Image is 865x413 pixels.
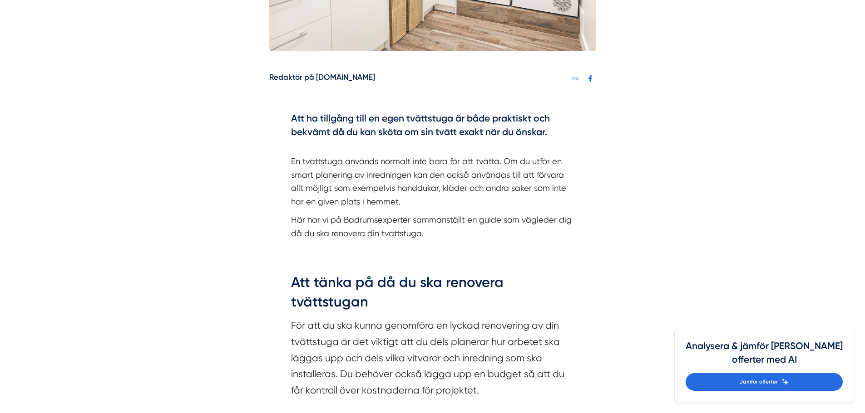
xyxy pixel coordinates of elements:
h4: Att ha tillgång till en egen tvättstuga är både praktiskt och bekvämt då du kan sköta om sin tvät... [291,112,574,141]
h4: Analysera & jämför [PERSON_NAME] offerter med AI [686,339,843,373]
a: Dela på Facebook [585,73,596,84]
p: Här har vi på Badrumsexperter sammanställt en guide som vägleder dig då du ska renovera din tvätt... [291,213,574,240]
p: En tvättstuga används normalt inte bara för att tvätta. Om du utför en smart planering av inredni... [291,141,574,208]
span: Jämför offerter [740,378,778,386]
a: Kopiera länk [570,73,581,84]
a: Jämför offerter [686,373,843,391]
h2: Att tänka på då du ska renovera tvättstugan [291,272,574,318]
h5: Redaktör på [DOMAIN_NAME] [269,71,375,86]
svg: Facebook [587,75,594,82]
